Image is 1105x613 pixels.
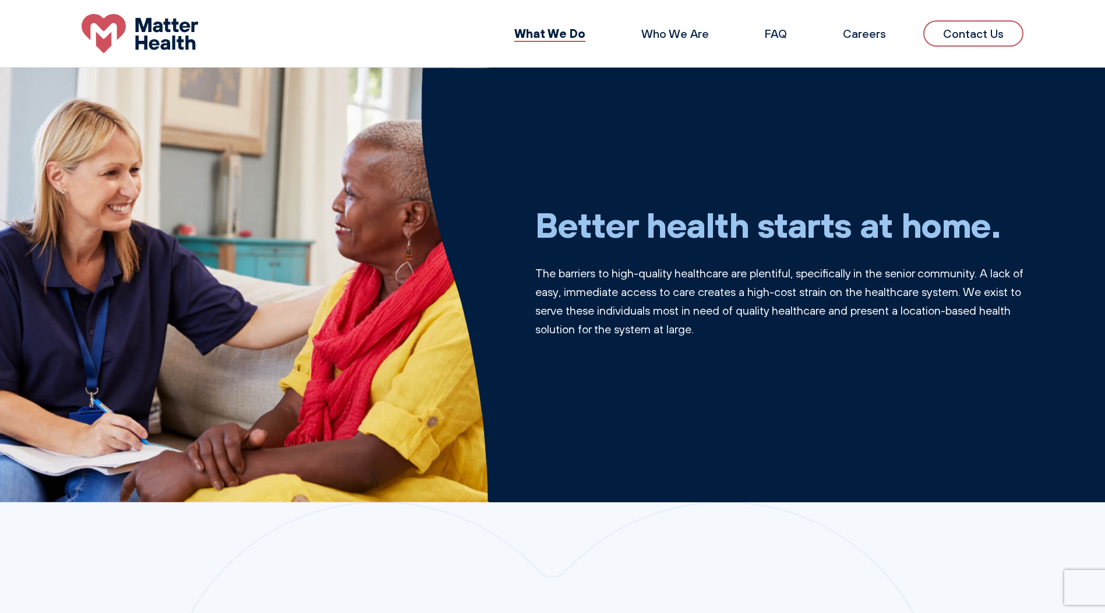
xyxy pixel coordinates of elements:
p: The barriers to high-quality healthcare are plentiful, specifically in the senior community. A la... [535,264,1024,339]
a: Contact Us [923,20,1023,47]
a: What We Do [514,26,585,41]
a: Careers [843,26,886,41]
a: FAQ [765,26,787,41]
h1: Better health starts at home. [535,203,1024,245]
a: Who We Are [641,26,709,41]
